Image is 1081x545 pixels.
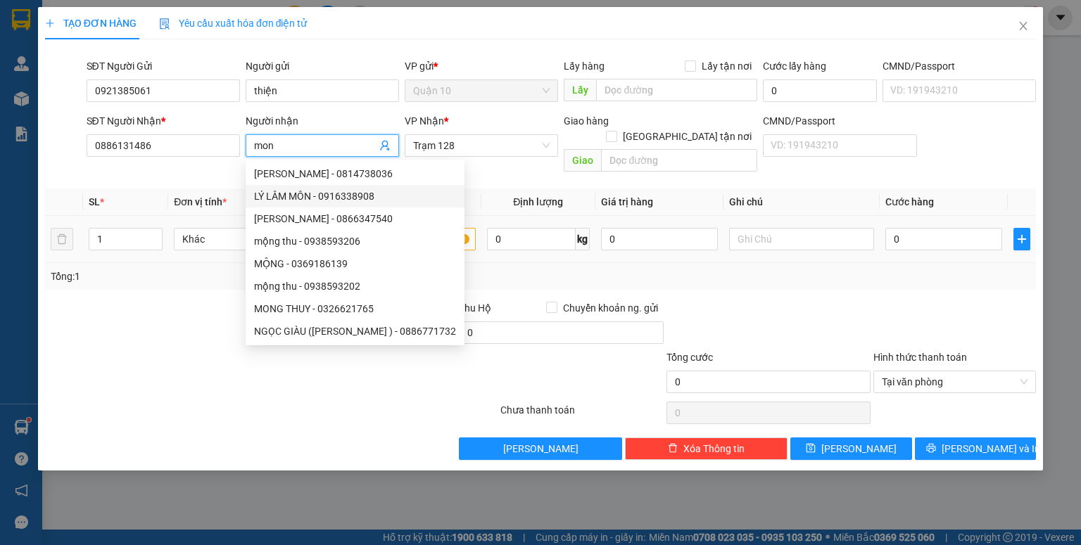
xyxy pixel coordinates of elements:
[564,60,605,72] span: Lấy hàng
[45,18,55,28] span: plus
[617,129,757,144] span: [GEOGRAPHIC_DATA] tận nơi
[246,58,399,74] div: Người gửi
[246,230,464,252] div: mộng thu - 0938593206
[413,135,550,156] span: Trạm 128
[790,437,912,460] button: save[PERSON_NAME]
[601,228,718,250] input: 0
[596,79,757,101] input: Dọc đường
[1004,7,1043,46] button: Close
[254,323,456,339] div: NGỌC GIÀU ([PERSON_NAME] ) - 0886771732
[503,441,579,456] span: [PERSON_NAME]
[557,300,664,316] span: Chuyển khoản ng. gửi
[942,441,1040,456] span: [PERSON_NAME] và In
[882,371,1028,392] span: Tại văn phòng
[683,441,745,456] span: Xóa Thông tin
[729,228,874,250] input: Ghi Chú
[1018,20,1029,32] span: close
[1014,233,1030,245] span: plus
[806,443,816,454] span: save
[87,113,240,129] div: SĐT Người Nhận
[564,115,609,127] span: Giao hàng
[89,196,100,207] span: SL
[459,302,491,314] span: Thu Hộ
[246,162,464,185] div: mộng lan - 0814738036
[246,252,464,275] div: MỘNG - 0369186139
[51,228,73,250] button: delete
[763,79,877,102] input: Cước lấy hàng
[182,229,310,250] span: Khác
[246,113,399,129] div: Người nhận
[254,278,456,294] div: mộng thu - 0938593202
[246,275,464,297] div: mộng thu - 0938593202
[254,256,456,271] div: MỘNG - 0369186139
[254,233,456,249] div: mộng thu - 0938593206
[821,441,897,456] span: [PERSON_NAME]
[601,196,653,207] span: Giá trị hàng
[564,149,601,172] span: Giao
[405,115,444,127] span: VP Nhận
[174,196,227,207] span: Đơn vị tính
[413,80,550,101] span: Quận 10
[254,301,456,316] div: MONG THUY - 0326621765
[51,269,418,284] div: Tổng: 1
[246,207,464,230] div: mộng huyền - 0866347540
[915,437,1037,460] button: printer[PERSON_NAME] và In
[601,149,757,172] input: Dọc đường
[564,79,596,101] span: Lấy
[873,352,967,363] label: Hình thức thanh toán
[405,58,558,74] div: VP gửi
[513,196,563,207] span: Định lượng
[668,443,678,454] span: delete
[379,140,391,151] span: user-add
[159,18,170,30] img: icon
[696,58,757,74] span: Lấy tận nơi
[159,18,308,29] span: Yêu cầu xuất hóa đơn điện tử
[254,211,456,226] div: [PERSON_NAME] - 0866347540
[723,188,880,216] th: Ghi chú
[499,402,664,427] div: Chưa thanh toán
[625,437,788,460] button: deleteXóa Thông tin
[883,58,1036,74] div: CMND/Passport
[763,113,916,129] div: CMND/Passport
[459,437,621,460] button: [PERSON_NAME]
[666,352,713,363] span: Tổng cước
[45,18,137,29] span: TẠO ĐƠN HÀNG
[254,188,456,204] div: LÝ LÂM MÔN - 0916338908
[926,443,936,454] span: printer
[576,228,590,250] span: kg
[87,58,240,74] div: SĐT Người Gửi
[763,60,826,72] label: Cước lấy hàng
[254,166,456,181] div: [PERSON_NAME] - 0814738036
[885,196,934,207] span: Cước hàng
[246,320,464,342] div: NGỌC GIÀU (MAI MỘNG TUÂN ) - 0886771732
[246,185,464,207] div: LÝ LÂM MÔN - 0916338908
[1013,228,1030,250] button: plus
[246,297,464,320] div: MONG THUY - 0326621765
